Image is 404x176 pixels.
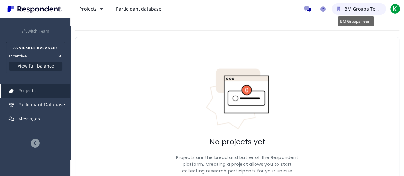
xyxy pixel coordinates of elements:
h2: No projects yet [210,138,265,147]
button: View full balance [9,62,62,71]
button: BM Groups Team [332,3,386,15]
img: No projects indicator [205,68,269,130]
a: Help and support [316,3,329,15]
span: Messages [18,116,40,122]
a: Message participants [301,3,314,15]
span: BM Groups Team [340,19,371,24]
img: Respondent [5,4,64,14]
span: Projects [18,88,36,94]
span: Participant database [116,6,161,12]
section: Balance summary [6,42,65,73]
a: Switch Team [22,28,49,34]
dt: Incentive [9,53,27,59]
span: Participant Database [18,102,65,108]
span: BM Groups Team [344,6,382,12]
span: Projects [79,6,97,12]
a: Participant database [111,3,166,15]
button: Projects [74,3,108,15]
button: K [389,3,401,15]
span: K [390,4,400,14]
h2: AVAILABLE BALANCES [9,45,62,50]
dd: $0 [58,53,62,59]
